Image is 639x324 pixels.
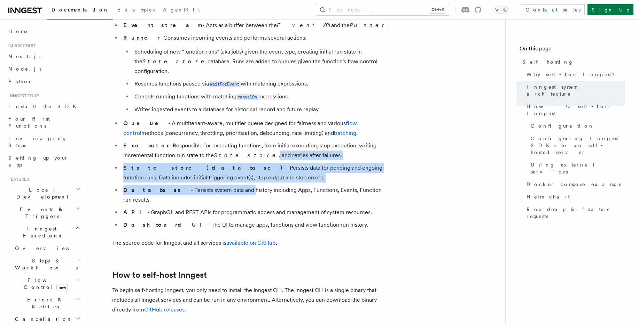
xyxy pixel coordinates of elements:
[123,120,168,127] strong: Queue
[6,203,82,222] button: Events & Triggers
[8,116,50,129] span: Your first Functions
[56,284,68,291] span: new
[6,132,82,152] a: Leveraging Steps
[8,66,41,72] span: Node.js
[524,203,625,222] a: Roadmap & feature requests
[15,245,87,251] span: Overview
[159,2,204,19] a: AgentKit
[528,159,625,178] a: Using external services
[527,206,625,220] span: Roadmap & feature requests
[316,4,450,15] button: Search...Ctrl+K
[47,2,113,19] a: Documentation
[6,206,76,220] span: Events & Triggers
[8,104,80,109] span: Install the SDK
[6,25,82,38] a: Home
[121,208,391,217] li: - GraphQL and REST APIs for programmatic access and management of system resources.
[6,75,82,88] a: Python
[277,22,331,29] em: Event API
[8,79,34,84] span: Python
[121,163,391,183] li: - Persists data for pending and ongoing function runs. Data includes initial triggering event(s),...
[236,94,258,100] code: cancelOn
[493,6,509,14] button: Toggle dark mode
[123,142,169,149] strong: Executor
[524,191,625,203] a: Helm chart
[163,7,200,13] span: AgentKit
[6,225,75,239] span: Inngest Functions
[350,22,387,29] em: Runner
[123,22,202,29] strong: Event stream
[522,58,574,65] span: Self-hosting
[12,254,82,274] button: Steps & Workflows
[8,136,67,148] span: Leveraging Steps
[8,54,41,59] span: Next.js
[123,34,160,41] strong: Runner
[123,187,191,193] strong: Database
[587,4,633,15] a: Sign Up
[121,185,391,205] li: - Persists system data and history including Apps, Functions, Events, Function run results.
[123,120,357,136] a: flow control
[6,50,82,63] a: Next.js
[527,83,625,97] span: Inngest system architecture
[117,7,155,13] span: Examples
[123,209,147,216] strong: API
[6,63,82,75] a: Node.js
[142,58,208,65] em: State store
[6,152,82,171] a: Setting up your app
[521,4,585,15] a: Contact sales
[524,178,625,191] a: Docker compose example
[527,181,622,188] span: Docker compose example
[6,113,82,132] a: Your first Functions
[121,141,391,160] li: - Responsible for executing functions, from initial execution, step execution, writing incrementa...
[6,93,39,99] span: Inngest tour
[121,21,391,30] li: - Acts as a buffer between the and the .
[528,132,625,159] a: Configuring Inngest SDKs to use self-hosted server
[6,184,82,203] button: Local Development
[52,7,109,13] span: Documentation
[6,43,36,49] span: Quick start
[12,242,82,254] a: Overview
[132,79,391,89] li: Resumes functions paused via with matching expressions.
[524,81,625,100] a: Inngest system architecture
[12,274,82,293] button: Flow Controlnew
[8,155,68,168] span: Setting up your app
[123,164,286,171] strong: State store (database)
[527,71,619,78] span: Why self-host Inngest?
[121,119,391,138] li: - A multitenant-aware, multitier queue designed for fairness and various methods (concurrency, th...
[12,257,78,271] span: Steps & Workflows
[112,238,391,248] p: The source code for Inngest and all services is .
[520,44,625,56] h4: On this page
[528,120,625,132] a: Configuration
[531,122,594,129] span: Configuration
[527,193,570,200] span: Helm chart
[12,293,82,313] button: Errors & Retries
[524,68,625,81] a: Why self-host Inngest?
[132,92,391,102] li: Cancels running functions with matching expressions.
[132,47,391,76] li: Scheduling of new “function runs” (aka jobs) given the event type, creating initial run state in ...
[226,240,276,246] a: available on GitHub
[112,285,391,315] p: To begin self-hosting Inngest, you only need to install the Inngest CLI. The Inngest CLI is a sin...
[6,177,29,182] span: Features
[12,296,76,310] span: Errors & Retries
[334,130,356,136] a: batching
[209,81,241,87] code: waitForEvent
[123,221,208,228] strong: Dashboard UI
[121,33,391,114] li: - Consumes incoming events and performs several actions:
[531,161,625,175] span: Using external services
[113,2,159,19] a: Examples
[520,56,625,68] a: Self-hosting
[6,186,76,200] span: Local Development
[12,277,77,291] span: Flow Control
[527,103,625,117] span: How to self-host Inngest
[8,28,28,35] span: Home
[430,6,446,13] kbd: Ctrl+K
[236,93,258,100] a: cancelOn
[214,152,279,159] em: State store
[144,306,185,313] a: GitHub releases
[12,316,72,323] span: Cancellation
[6,222,82,242] button: Inngest Functions
[121,220,391,230] li: - The UI to manage apps, functions and view function run history.
[132,105,391,114] li: Writes ingested events to a database for historical record and future replay.
[209,80,241,87] a: waitForEvent
[524,100,625,120] a: How to self-host Inngest
[531,135,625,156] span: Configuring Inngest SDKs to use self-hosted server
